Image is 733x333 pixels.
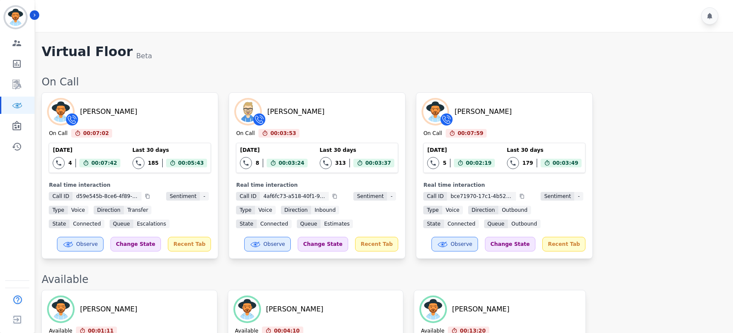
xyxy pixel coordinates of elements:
[49,100,73,124] img: Avatar
[236,100,260,124] img: Avatar
[353,192,387,201] span: Sentiment
[279,159,305,167] span: 00:03:24
[335,160,346,166] div: 313
[83,129,109,138] span: 00:07:02
[41,44,132,61] h1: Virtual Floor
[444,220,479,228] span: connected
[49,130,67,138] div: On Call
[260,192,329,201] span: 4af6fc73-a518-40f1-9118-72d30d68bdd5
[5,7,26,28] img: Bordered avatar
[451,241,472,248] span: Observe
[458,129,484,138] span: 00:07:59
[271,129,296,138] span: 00:03:53
[148,160,159,166] div: 185
[41,75,724,89] div: On Call
[136,51,152,61] div: Beta
[507,147,582,154] div: Last 30 days
[178,159,204,167] span: 00:05:43
[387,192,396,201] span: -
[236,206,255,214] span: Type
[427,147,495,154] div: [DATE]
[298,237,348,251] div: Change State
[281,206,311,214] span: Direction
[542,237,585,251] div: Recent Tab
[76,241,98,248] span: Observe
[443,160,446,166] div: 5
[442,206,463,214] span: voice
[49,182,211,188] div: Real time interaction
[68,206,88,214] span: voice
[68,160,72,166] div: 4
[168,237,211,251] div: Recent Tab
[423,182,585,188] div: Real time interaction
[365,159,391,167] span: 00:03:37
[423,206,442,214] span: Type
[49,220,69,228] span: State
[80,107,137,117] div: [PERSON_NAME]
[69,220,104,228] span: connected
[53,147,120,154] div: [DATE]
[236,220,257,228] span: State
[355,237,398,251] div: Recent Tab
[431,237,478,251] button: Observe
[311,206,339,214] span: inbound
[72,192,142,201] span: d59e545b-8ce6-4f89-a6ad-c27653f0228c
[498,206,531,214] span: outbound
[110,220,133,228] span: Queue
[257,220,292,228] span: connected
[468,206,498,214] span: Direction
[240,147,308,154] div: [DATE]
[49,206,68,214] span: Type
[466,159,492,167] span: 00:02:19
[80,304,137,314] div: [PERSON_NAME]
[320,147,395,154] div: Last 30 days
[49,297,73,321] img: Avatar
[166,192,200,201] span: Sentiment
[485,237,535,251] div: Change State
[423,100,447,124] img: Avatar
[255,160,259,166] div: 8
[264,241,285,248] span: Observe
[200,192,208,201] span: -
[447,192,516,201] span: bce71970-17c1-4b52-9f7c-5c14564035f7
[91,159,117,167] span: 00:07:42
[452,304,510,314] div: [PERSON_NAME]
[423,130,442,138] div: On Call
[236,182,398,188] div: Real time interaction
[423,192,447,201] span: Call ID
[522,160,533,166] div: 179
[94,206,124,214] span: Direction
[132,147,208,154] div: Last 30 days
[423,220,444,228] span: State
[244,237,291,251] button: Observe
[574,192,583,201] span: -
[255,206,276,214] span: voice
[541,192,574,201] span: Sentiment
[421,297,445,321] img: Avatar
[484,220,508,228] span: Queue
[41,273,724,286] div: Available
[297,220,321,228] span: Queue
[133,220,170,228] span: Escalations
[57,237,104,251] button: Observe
[124,206,151,214] span: transfer
[454,107,512,117] div: [PERSON_NAME]
[235,297,259,321] img: Avatar
[236,130,255,138] div: On Call
[49,192,72,201] span: Call ID
[236,192,260,201] span: Call ID
[508,220,541,228] span: Outbound
[110,237,161,251] div: Change State
[553,159,579,167] span: 00:03:49
[321,220,353,228] span: Estimates
[267,107,324,117] div: [PERSON_NAME]
[266,304,324,314] div: [PERSON_NAME]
